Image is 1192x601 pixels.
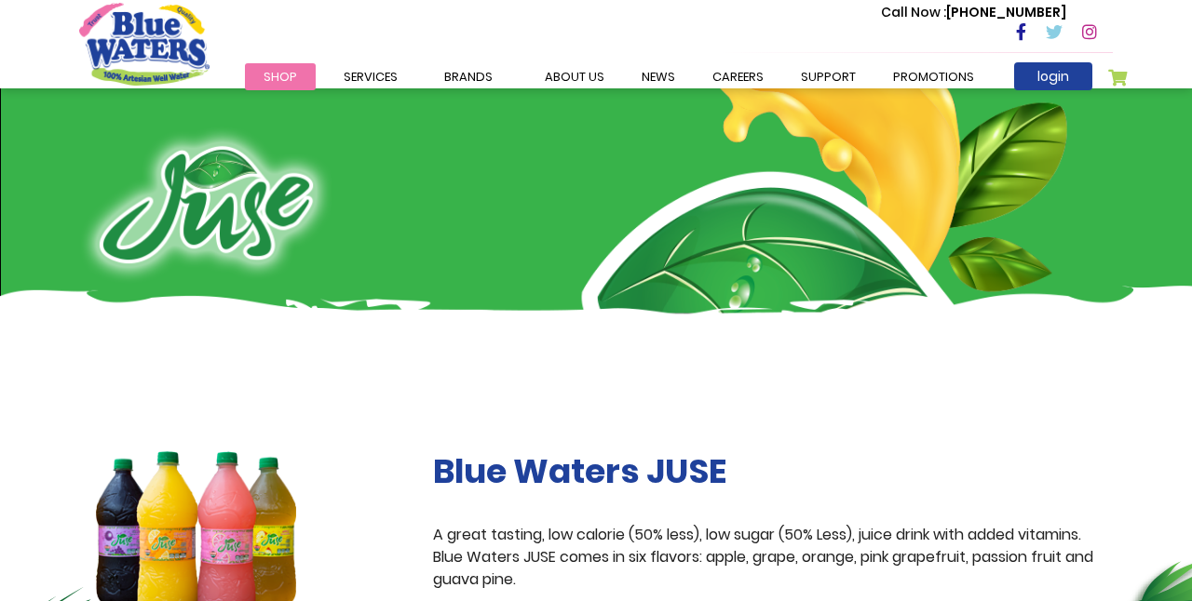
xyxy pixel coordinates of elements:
a: login [1014,62,1092,90]
h2: Blue Waters JUSE [433,451,1113,491]
a: News [623,63,694,90]
span: Shop [264,68,297,86]
a: store logo [79,3,210,85]
span: Call Now : [881,3,946,21]
p: [PHONE_NUMBER] [881,3,1066,22]
img: juse-logo.png [79,126,333,284]
a: careers [694,63,782,90]
span: Services [344,68,398,86]
a: Promotions [874,63,993,90]
a: about us [526,63,623,90]
p: A great tasting, low calorie (50% less), low sugar (50% Less), juice drink with added vitamins. B... [433,524,1113,591]
a: support [782,63,874,90]
span: Brands [444,68,493,86]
